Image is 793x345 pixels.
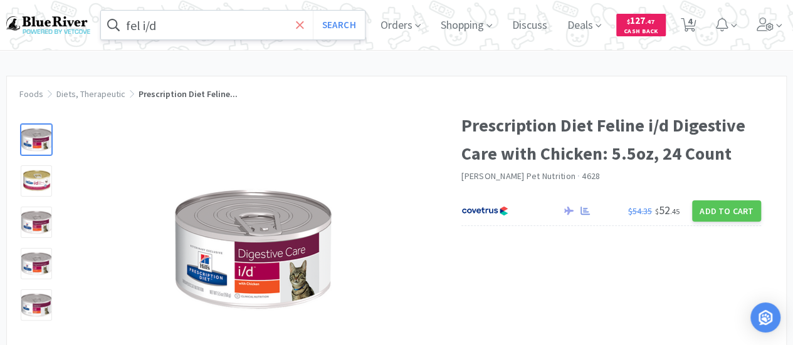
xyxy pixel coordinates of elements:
h1: Prescription Diet Feline i/d Digestive Care with Chicken: 5.5oz, 24 Count [461,111,761,168]
button: Add to Cart [692,200,761,222]
span: . 47 [645,18,654,26]
a: Discuss [507,20,552,31]
img: c73be963a2e2437ebb78691fbffc9473_94121.png [175,171,332,327]
span: · [577,170,580,182]
img: b17b0d86f29542b49a2f66beb9ff811a.png [6,16,90,33]
span: $ [655,207,659,216]
img: 77fca1acd8b6420a9015268ca798ef17_1.png [461,202,508,220]
a: [PERSON_NAME] Pet Nutrition [461,170,575,182]
span: . 45 [670,207,680,216]
span: 4628 [582,170,600,182]
span: $54.35 [628,205,652,217]
div: Open Intercom Messenger [750,302,780,332]
a: $127.47Cash Back [616,8,666,42]
a: Foods [19,88,43,100]
input: Search by item, sku, manufacturer, ingredient, size... [101,11,365,39]
span: $ [627,18,630,26]
span: Prescription Diet Feline... [139,88,238,100]
a: Diets, Therapeutic [56,88,125,100]
a: 4 [676,21,701,33]
button: Search [313,11,365,39]
span: 52 [655,203,680,217]
span: 127 [627,14,654,26]
span: Cash Back [624,28,658,36]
